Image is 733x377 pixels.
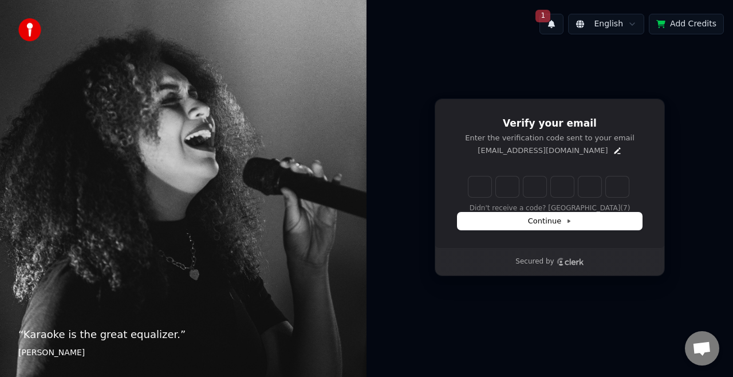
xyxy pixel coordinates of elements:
[466,174,631,199] div: Verification code input
[458,117,642,131] h1: Verify your email
[515,257,554,266] p: Secured by
[458,213,642,230] button: Continue
[523,176,546,197] input: Digit 3
[468,176,491,197] input: Enter verification code. Digit 1
[551,176,574,197] input: Digit 4
[685,331,719,366] a: פתח צ'אט
[528,216,572,226] span: Continue
[578,176,601,197] input: Digit 5
[606,176,629,197] input: Digit 6
[649,14,724,34] button: Add Credits
[539,14,563,34] button: 1
[496,176,519,197] input: Digit 2
[18,18,41,41] img: youka
[458,133,642,143] p: Enter the verification code sent to your email
[557,258,584,266] a: Clerk logo
[18,347,348,359] footer: [PERSON_NAME]
[478,146,608,156] p: [EMAIL_ADDRESS][DOMAIN_NAME]
[18,327,348,343] p: “ Karaoke is the great equalizer. ”
[535,10,550,22] span: 1
[613,146,622,155] button: Edit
